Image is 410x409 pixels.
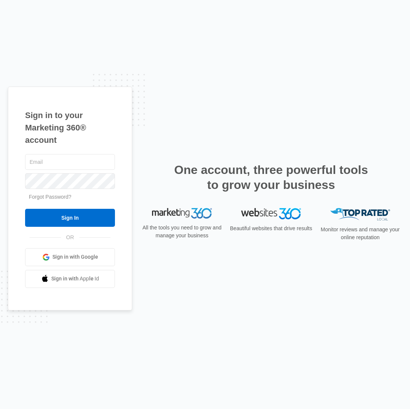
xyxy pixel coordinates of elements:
[25,270,115,288] a: Sign in with Apple Id
[241,208,301,219] img: Websites 360
[229,225,313,232] p: Beautiful websites that drive results
[172,162,370,192] h2: One account, three powerful tools to grow your business
[51,275,99,283] span: Sign in with Apple Id
[61,234,79,241] span: OR
[140,224,224,240] p: All the tools you need to grow and manage your business
[52,253,98,261] span: Sign in with Google
[152,208,212,219] img: Marketing 360
[25,248,115,266] a: Sign in with Google
[25,209,115,227] input: Sign In
[318,226,402,241] p: Monitor reviews and manage your online reputation
[330,208,390,220] img: Top Rated Local
[25,109,115,146] h1: Sign in to your Marketing 360® account
[25,154,115,170] input: Email
[29,194,72,200] a: Forgot Password?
